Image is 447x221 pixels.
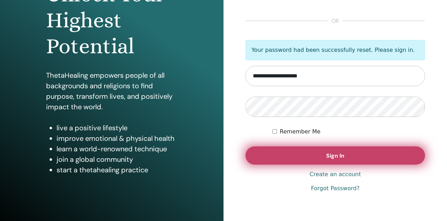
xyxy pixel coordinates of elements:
a: Forgot Password? [311,184,359,193]
li: live a positive lifestyle [57,123,178,133]
button: Sign In [246,146,425,165]
li: start a thetahealing practice [57,165,178,175]
li: improve emotional & physical health [57,133,178,144]
span: Sign In [326,152,344,159]
span: or [328,17,343,25]
label: Remember Me [280,127,321,136]
p: ThetaHealing empowers people of all backgrounds and religions to find purpose, transform lives, a... [46,70,178,112]
li: learn a world-renowned technique [57,144,178,154]
a: Create an account [309,170,361,179]
p: Your password had been successfully reset. Please sign in. [246,40,425,60]
li: join a global community [57,154,178,165]
div: Keep me authenticated indefinitely or until I manually logout [272,127,425,136]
